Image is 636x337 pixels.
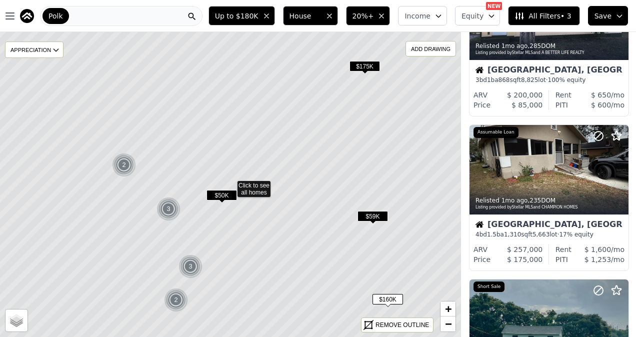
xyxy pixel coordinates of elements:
span: $ 85,000 [511,101,542,109]
span: $160K [372,294,403,304]
div: [GEOGRAPHIC_DATA], [GEOGRAPHIC_DATA] [475,66,622,76]
div: Relisted , 285 DOM [475,42,623,50]
span: Up to $180K [215,11,258,21]
span: $ 175,000 [507,255,542,263]
div: ARV [473,244,487,254]
span: 20%+ [352,11,374,21]
div: 3 [178,254,202,278]
img: g1.png [164,288,188,312]
span: Polk [48,11,63,21]
div: /mo [568,100,624,110]
div: 4 bd 1.5 ba sqft lot · 17% equity [475,230,622,238]
img: g1.png [156,197,181,221]
div: Relisted , 235 DOM [475,196,623,204]
button: Equity [455,6,500,25]
button: Income [398,6,447,25]
div: 2 [164,288,188,312]
button: Save [588,6,628,25]
div: NEW [486,2,502,10]
div: Assumable Loan [473,127,518,138]
div: 3 [156,197,180,221]
span: $ 1,600 [584,245,611,253]
div: REMOVE OUTLINE [375,320,429,329]
span: + [445,302,451,315]
span: $ 1,253 [584,255,611,263]
span: All Filters • 3 [514,11,571,21]
span: $ 650 [591,91,611,99]
span: Save [594,11,611,21]
div: ARV [473,90,487,100]
span: $ 200,000 [507,91,542,99]
button: 20%+ [346,6,390,25]
span: House [289,11,321,21]
button: All Filters• 3 [508,6,579,25]
div: 2 [112,153,136,177]
div: Listing provided by Stellar MLS and A BETTER LIFE REALTY [475,50,623,56]
div: $175K [349,61,380,75]
div: Price [473,254,490,264]
span: $50K [206,190,237,200]
span: 5,663 [532,231,549,238]
div: ADD DRAWING [406,41,455,56]
span: $59K [357,211,388,221]
div: Price [473,100,490,110]
div: $59K [357,211,388,225]
span: $ 600 [591,101,611,109]
span: 8,825 [521,76,538,83]
time: 2025-08-01 22:14 [501,42,528,49]
span: 1,310 [504,231,521,238]
time: 2025-08-01 13:44 [501,197,528,204]
button: House [283,6,338,25]
span: $175K [349,61,380,71]
img: g1.png [112,153,136,177]
span: 868 [498,76,510,83]
a: Zoom out [440,316,455,331]
a: Layers [5,309,27,331]
div: [GEOGRAPHIC_DATA], [GEOGRAPHIC_DATA] [475,220,622,230]
div: Short Sale [473,281,504,292]
div: $160K [372,294,403,308]
div: /mo [571,90,624,100]
div: Rent [555,90,571,100]
span: Income [404,11,430,21]
a: Zoom in [440,301,455,316]
div: PITI [555,100,568,110]
div: $50K [206,190,237,204]
div: Listing provided by Stellar MLS and CHAMPION HOMES [475,204,623,210]
div: 3 bd 1 ba sqft lot · 100% equity [475,76,622,84]
div: Rent [555,244,571,254]
div: /mo [571,244,624,254]
a: Relisted 1mo ago,235DOMListing provided byStellar MLSand CHAMPION HOMESAssumable LoanHouse[GEOGRA... [469,124,628,271]
div: APPRECIATION [5,41,63,58]
span: Equity [461,11,483,21]
div: PITI [555,254,568,264]
span: $ 257,000 [507,245,542,253]
img: House [475,66,483,74]
img: House [475,220,483,228]
span: − [445,317,451,330]
button: Up to $180K [208,6,275,25]
div: /mo [568,254,624,264]
img: g1.png [178,254,203,278]
img: Pellego [20,9,34,23]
